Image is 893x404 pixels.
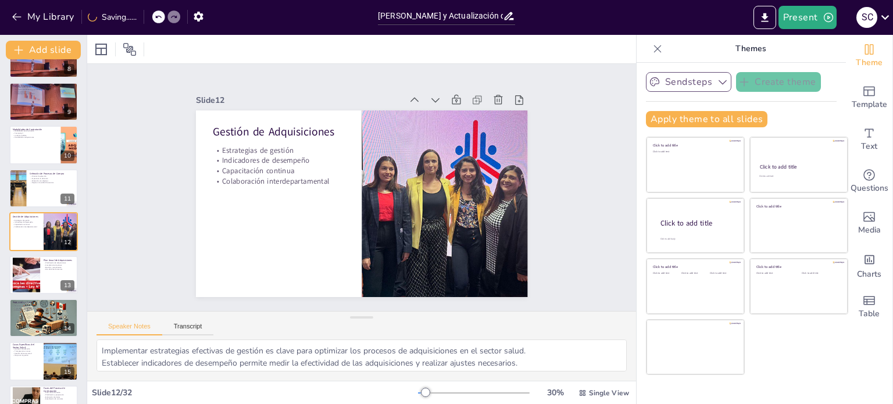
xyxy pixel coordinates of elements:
div: 8 [64,64,74,74]
p: Ejemplos de aplicación [13,348,40,351]
div: Click to add title [660,219,735,228]
div: 11 [60,194,74,204]
p: Indicadores de desempeño [212,155,345,166]
div: 14 [9,299,78,337]
span: Table [859,308,880,320]
p: Flexibilidad en adquisiciones [13,136,58,138]
div: Click to add title [653,264,736,269]
p: Desafíos del sector salud [13,353,40,355]
p: Estrategias de gestión [212,145,345,155]
p: Planificación y preparación [44,394,74,396]
p: Colaboración interdepartamental [13,226,40,228]
button: Sendsteps [646,72,731,92]
div: Click to add text [681,272,708,275]
div: 9 [64,107,74,117]
div: 10 [9,126,78,164]
button: Apply theme to all slides [646,111,767,127]
p: Transparencia requerida [13,87,74,89]
div: 11 [9,169,78,208]
p: Supervisión efectiva [13,303,74,305]
div: 15 [60,367,74,377]
div: 13 [60,280,74,291]
p: Mejora en la calidad de servicios [30,182,74,184]
p: Responsabilidad ética [13,91,74,93]
p: Capacitación continua [212,166,345,176]
button: Create theme [736,72,821,92]
div: Slide 12 / 32 [92,387,418,398]
div: 15 [9,342,78,380]
p: Cumplimiento de plazos [44,264,74,266]
input: Insert title [378,8,503,24]
p: Fortalecimiento de la gestión [13,93,74,95]
p: Uso eficiente de recursos [44,268,74,270]
p: Themes [667,35,834,63]
p: Impacto en la eficiencia [30,177,74,180]
div: Add text boxes [846,119,892,160]
p: Estrategias de gestión [13,219,40,221]
div: 12 [60,237,74,248]
span: Charts [857,268,881,281]
div: Slide 12 [196,95,402,106]
p: Gestión de Adquisiciones [13,215,40,219]
div: Click to add text [710,272,736,275]
div: Click to add text [653,151,736,153]
p: Transparencia en casos [13,351,40,353]
p: Evaluación de ofertas [44,396,74,398]
p: Compra ágil [13,132,58,134]
p: Gestión de Adquisiciones [212,124,345,140]
div: 13 [9,256,78,294]
p: Plan Anual de Adquisiciones [44,258,74,262]
div: Click to add text [653,272,679,275]
p: Casos Específicos del Sector Salud [13,343,40,349]
p: Licitación pública [13,134,58,137]
button: Present [778,6,837,29]
div: 30 % [541,387,569,398]
div: Layout [92,40,110,59]
p: Modalidades de contratación [13,130,58,132]
p: Nuevas Exigencias a los Compradores [13,84,74,88]
p: Mecanismos de control [13,305,74,307]
span: Single View [589,388,629,398]
div: Click to add title [756,203,840,208]
div: S C [856,7,877,28]
p: Información detallada de proveedores [13,89,74,91]
div: Get real-time input from your audience [846,160,892,202]
p: Colaboración interdepartamental [212,176,345,187]
button: Speaker Notes [97,323,162,335]
div: 9 [9,83,78,121]
textarea: Implementar estrategias efectivas de gestión es clave para optimizar los procesos de adquisicione... [97,339,627,371]
span: Theme [856,56,883,69]
p: Indicadores de desempeño [13,221,40,224]
p: Transparencia en adquisiciones [13,307,74,309]
button: My Library [9,8,79,26]
p: Alineación con objetivos [30,180,74,182]
span: Text [861,140,877,153]
span: Media [858,224,881,237]
button: Export to PowerPoint [753,6,776,29]
div: Saving...... [88,12,137,23]
p: Evaluación de contratos [13,309,74,312]
p: Selección de Procesos de Compra [30,172,74,176]
div: Click to add title [760,163,837,170]
div: 12 [9,212,78,251]
div: Change the overall theme [846,35,892,77]
button: Transcript [162,323,214,335]
div: Click to add title [653,143,736,148]
p: Adjudicación de contratos [44,398,74,401]
div: Add images, graphics, shapes or video [846,202,892,244]
div: Click to add body [660,238,734,241]
p: Capacitación continua [13,224,40,226]
p: Supervisión y Control [13,301,74,304]
p: Modalidades de Contratación [13,127,58,131]
div: Click to add text [759,175,837,178]
div: Click to add text [756,272,793,275]
div: 14 [60,323,74,334]
p: Criterios de selección [30,176,74,178]
button: S C [856,6,877,29]
p: Mejora en la gestión [13,355,40,357]
p: Planificación de adquisiciones [44,262,74,264]
p: Revisión y actualización [44,266,74,269]
span: Position [123,42,137,56]
div: Add ready made slides [846,77,892,119]
button: Add slide [6,41,81,59]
